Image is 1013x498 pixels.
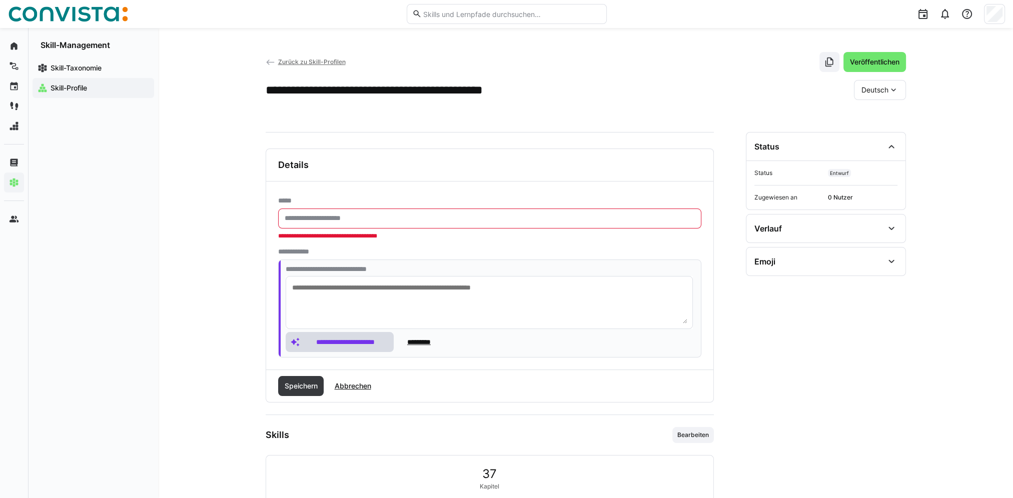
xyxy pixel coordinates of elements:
input: Skills und Lernpfade durchsuchen… [422,9,601,18]
span: Speichern [283,381,319,391]
div: Verlauf [754,223,782,233]
span: Bearbeiten [676,431,710,439]
span: Zugewiesen an [754,193,824,201]
h3: Skills [266,429,289,440]
div: Emoji [754,256,775,266]
h3: Details [278,159,309,170]
span: Deutsch [861,85,888,95]
span: Veröffentlichen [848,57,901,67]
button: Veröffentlichen [843,52,906,72]
span: Status [754,169,824,177]
button: Bearbeiten [672,427,714,443]
span: Entwurf [830,170,849,176]
span: Abbrechen [333,381,372,391]
span: 37 [482,467,497,480]
span: Zurück zu Skill-Profilen [278,58,345,65]
button: Abbrechen [328,376,377,396]
div: Status [754,141,779,151]
span: 0 Nutzer [828,193,897,201]
a: Zurück zu Skill-Profilen [266,58,346,65]
span: Kapitel [480,482,499,490]
button: Speichern [278,376,324,396]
